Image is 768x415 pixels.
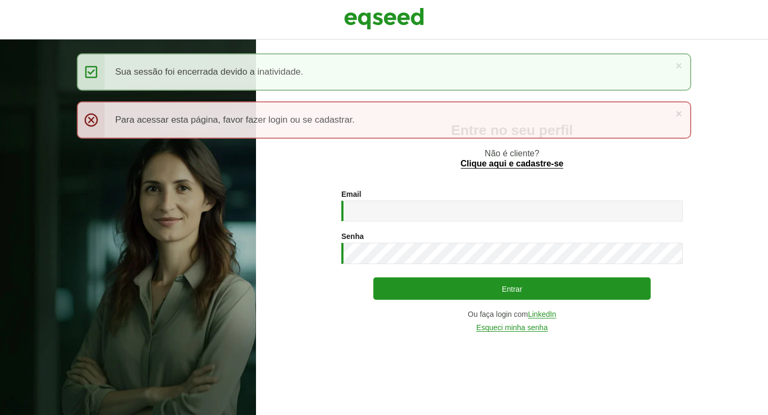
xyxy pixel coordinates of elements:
[373,277,651,300] button: Entrar
[476,324,548,332] a: Esqueci minha senha
[341,310,683,318] div: Ou faça login com
[77,53,691,91] div: Sua sessão foi encerrada devido a inatividade.
[528,310,556,318] a: LinkedIn
[344,5,424,32] img: EqSeed Logo
[341,190,361,198] label: Email
[676,60,682,71] a: ×
[461,159,564,169] a: Clique aqui e cadastre-se
[277,148,747,169] p: Não é cliente?
[77,101,691,139] div: Para acessar esta página, favor fazer login ou se cadastrar.
[676,108,682,119] a: ×
[341,233,364,240] label: Senha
